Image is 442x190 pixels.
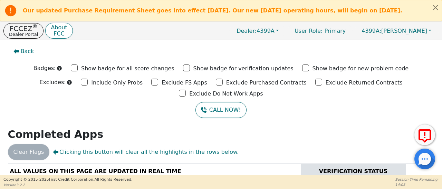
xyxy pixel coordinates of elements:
[33,64,56,72] p: Badges:
[94,177,132,182] span: All Rights Reserved.
[288,24,353,38] a: User Role: Primary
[10,167,299,176] div: ALL VALUES ON THIS PAGE ARE UPDATED IN REAL TIME
[304,167,403,176] div: VERIFICATION STATUS
[81,64,174,73] p: Show badge for all score changes
[395,182,439,187] p: 14:03
[195,102,246,118] button: CALL NOW!
[237,28,275,34] span: 4399A
[395,177,439,182] p: Session Time Remaining:
[414,124,435,145] button: Report Error to FCC
[193,64,294,73] p: Show badge for verification updates
[45,23,73,39] button: AboutFCC
[3,177,132,183] p: Copyright © 2015- 2025 First Credit Corporation.
[162,79,207,87] p: Exclude FS Apps
[429,0,442,14] button: Close alert
[9,25,38,32] p: FCCEZ
[326,79,403,87] p: Exclude Returned Contracts
[91,79,143,87] p: Include Only Probs
[51,31,67,37] p: FCC
[32,23,38,30] sup: ®
[288,24,353,38] p: Primary
[226,79,307,87] p: Exclude Purchased Contracts
[3,182,132,188] p: Version 3.2.2
[354,26,439,36] button: 4399A:[PERSON_NAME]
[23,7,402,14] b: Our updated Purchase Requirement Sheet goes into effect [DATE]. Our new [DATE] operating hours, w...
[3,23,44,39] button: FCCEZ®Dealer Portal
[295,28,323,34] span: User Role :
[229,26,286,36] button: Dealer:4399A
[8,43,40,59] button: Back
[362,28,427,34] span: [PERSON_NAME]
[237,28,257,34] span: Dealer:
[8,128,104,140] strong: Completed Apps
[21,47,34,56] span: Back
[9,32,38,37] p: Dealer Portal
[313,64,409,73] p: Show badge for new problem code
[51,25,67,30] p: About
[189,90,263,98] p: Exclude Do Not Work Apps
[362,28,381,34] span: 4399A:
[39,78,66,87] p: Excludes:
[53,148,239,156] span: Clicking this button will clear all the highlights in the rows below.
